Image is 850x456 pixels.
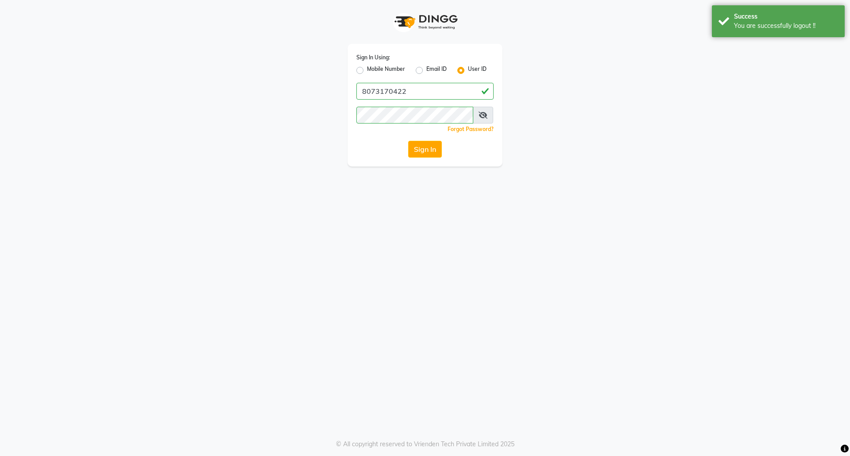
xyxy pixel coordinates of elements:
label: Email ID [426,65,447,76]
div: You are successfully logout !! [734,21,838,31]
input: Username [356,107,473,124]
label: User ID [468,65,487,76]
input: Username [356,83,494,100]
a: Forgot Password? [448,126,494,132]
button: Sign In [408,141,442,158]
label: Sign In Using: [356,54,390,62]
label: Mobile Number [367,65,405,76]
div: Success [734,12,838,21]
img: logo1.svg [390,9,460,35]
